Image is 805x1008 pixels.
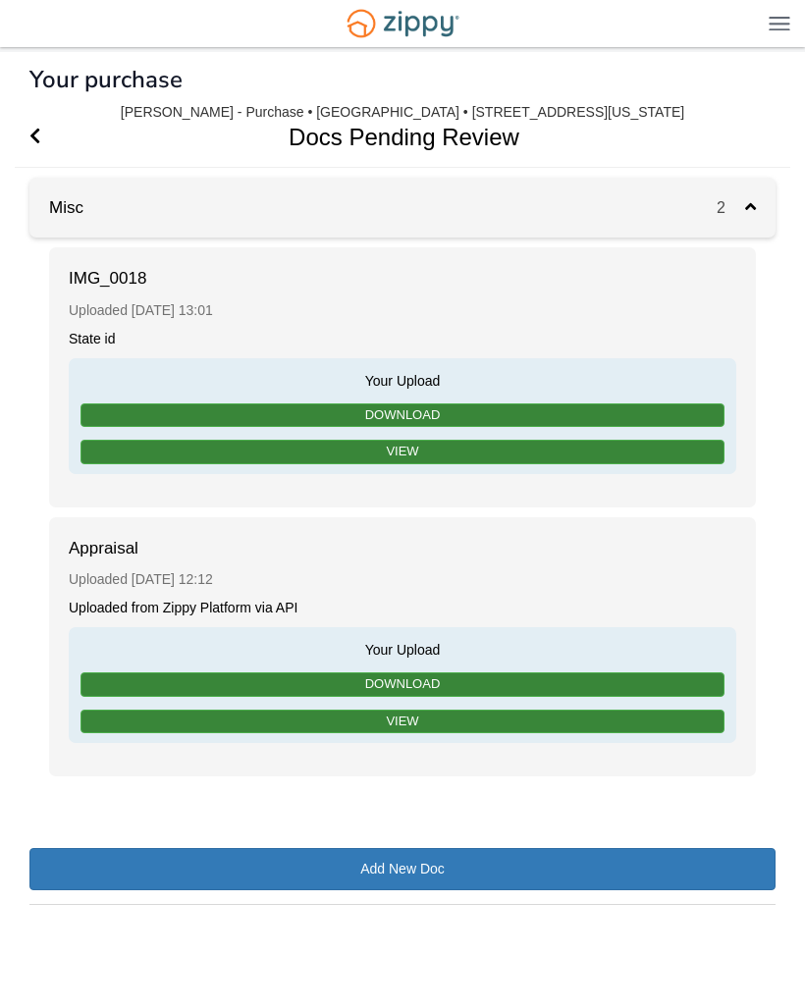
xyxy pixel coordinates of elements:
a: View [80,710,724,734]
span: IMG_0018 [69,267,265,291]
div: Uploaded [DATE] 12:12 [69,560,736,599]
a: View [80,440,724,464]
a: Download [80,672,724,697]
span: Appraisal [69,537,265,560]
span: Your Upload [79,637,726,660]
div: Uploaded from Zippy Platform via API [69,599,736,617]
a: Go Back [29,107,40,167]
img: Mobile Dropdown Menu [769,16,790,30]
h1: Docs Pending Review [15,107,768,167]
h1: Your purchase [29,67,183,92]
div: State id [69,330,736,348]
span: Your Upload [79,368,726,391]
div: [PERSON_NAME] - Purchase • [GEOGRAPHIC_DATA] • [STREET_ADDRESS][US_STATE] [121,104,684,121]
a: Download [80,403,724,428]
a: Misc [29,198,83,217]
a: Add New Doc [29,848,776,890]
span: 2 [717,199,745,216]
div: Uploaded [DATE] 13:01 [69,292,736,330]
